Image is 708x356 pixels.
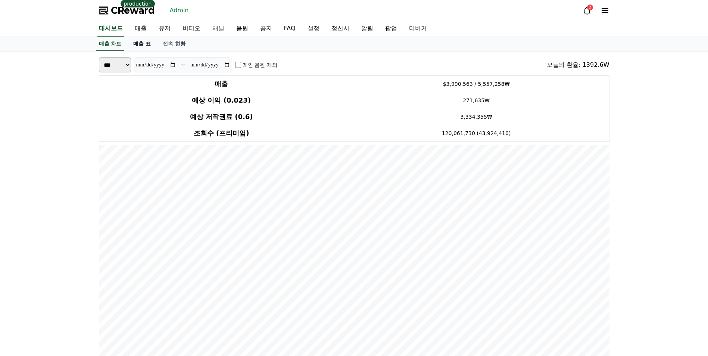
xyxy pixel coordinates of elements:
[344,76,609,93] td: $3,990.563 / 5,557,258₩
[355,21,379,37] a: 알림
[19,248,32,254] span: Home
[102,79,341,89] h4: 매출
[344,125,609,142] td: 120,061,730 (43,924,410)
[403,21,433,37] a: 디버거
[102,95,341,106] h4: 예상 이익 (0.023)
[587,4,593,10] div: 2
[99,4,155,16] a: CReward
[97,21,124,37] a: 대시보드
[102,112,341,122] h4: 예상 저작권료 (0.6)
[302,21,325,37] a: 설정
[243,61,277,69] label: 개인 음원 제외
[111,4,155,16] span: CReward
[157,37,191,51] a: 접속 현황
[96,37,125,51] a: 매출 차트
[2,237,49,255] a: Home
[167,4,192,16] a: Admin
[62,248,84,254] span: Messages
[547,60,609,69] div: 오늘의 환율: 1392.6₩
[583,6,592,15] a: 2
[344,92,609,109] td: 271,635₩
[379,21,403,37] a: 팝업
[102,128,341,138] h4: 조회수 (프리미엄)
[177,21,206,37] a: 비디오
[181,60,185,69] p: ~
[153,21,177,37] a: 유저
[254,21,278,37] a: 공지
[278,21,302,37] a: FAQ
[127,37,157,51] a: 매출 표
[344,109,609,125] td: 3,334,355₩
[206,21,230,37] a: 채널
[49,237,96,255] a: Messages
[230,21,254,37] a: 음원
[129,21,153,37] a: 매출
[325,21,355,37] a: 정산서
[96,237,143,255] a: Settings
[110,248,129,254] span: Settings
